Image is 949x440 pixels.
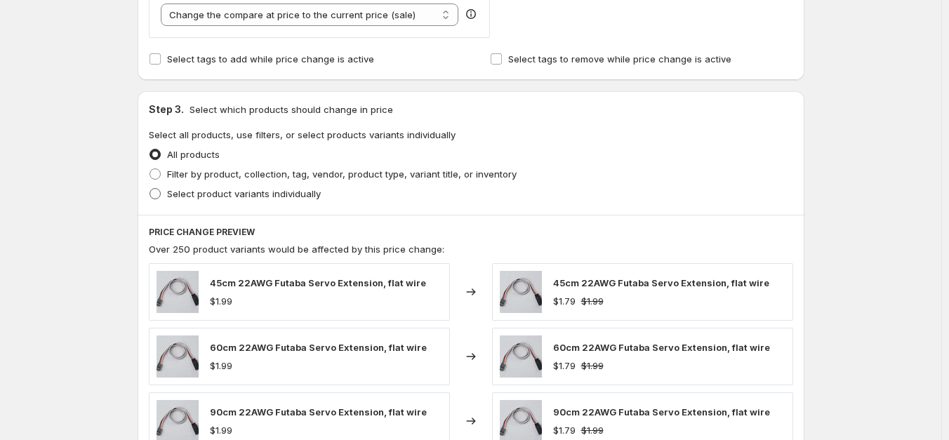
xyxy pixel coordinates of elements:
span: Over 250 product variants would be affected by this price change: [149,244,444,255]
strike: $1.99 [581,294,604,308]
strike: $1.99 [581,423,604,437]
div: $1.79 [553,359,576,373]
span: Select all products, use filters, or select products variants individually [149,129,456,140]
img: fuse-battery-45cm-22awg-futaba-servo-extension-flat-wire-28636080209997_80x.jpg [157,271,199,313]
img: fuse-battery-60cm-22awg-futaba-servo-extension-flat-wire-28205732888653_80x.jpg [157,335,199,378]
div: $1.99 [210,294,232,308]
span: Select tags to add while price change is active [167,53,374,65]
span: 60cm 22AWG Futaba Servo Extension, flat wire [553,342,770,353]
div: help [464,7,478,21]
span: 90cm 22AWG Futaba Servo Extension, flat wire [210,406,427,418]
div: $1.99 [210,423,232,437]
div: $1.99 [210,359,232,373]
img: fuse-battery-45cm-22awg-futaba-servo-extension-flat-wire-28636080209997_80x.jpg [500,271,542,313]
h2: Step 3. [149,102,184,116]
span: 45cm 22AWG Futaba Servo Extension, flat wire [553,277,769,288]
span: 60cm 22AWG Futaba Servo Extension, flat wire [210,342,427,353]
div: $1.79 [553,294,576,308]
span: Select tags to remove while price change is active [508,53,731,65]
span: 90cm 22AWG Futaba Servo Extension, flat wire [553,406,770,418]
span: All products [167,149,220,160]
span: Filter by product, collection, tag, vendor, product type, variant title, or inventory [167,168,517,180]
span: 45cm 22AWG Futaba Servo Extension, flat wire [210,277,426,288]
strike: $1.99 [581,359,604,373]
span: Select product variants individually [167,188,321,199]
img: fuse-battery-60cm-22awg-futaba-servo-extension-flat-wire-28205732888653_80x.jpg [500,335,542,378]
div: $1.79 [553,423,576,437]
h6: PRICE CHANGE PREVIEW [149,227,793,238]
p: Select which products should change in price [190,102,393,116]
